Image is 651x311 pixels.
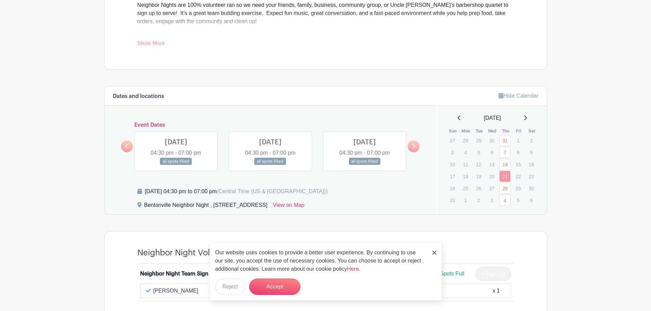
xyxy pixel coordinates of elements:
p: 3 [486,195,498,206]
p: 6 [486,147,498,158]
th: Mon [460,128,473,135]
th: Thu [499,128,512,135]
p: 18 [460,171,471,182]
p: 9 [526,147,537,158]
th: Wed [486,128,499,135]
img: close_button-5f87c8562297e5c2d7936805f587ecaba9071eb48480494691a3f1689db116b3.svg [432,251,436,255]
p: 16 [526,159,537,170]
a: View on Map [273,201,304,212]
button: Reject [215,279,245,295]
p: 1 [460,195,471,206]
a: Hide Calendar [499,93,538,99]
div: [DATE] 04:30 pm to 07:00 pm [145,187,328,196]
p: 1 [513,135,524,146]
p: 4 [460,147,471,158]
p: 24 [447,183,458,194]
p: 13 [486,159,498,170]
p: 17 [447,171,458,182]
a: 7 [499,147,511,158]
th: Sun [446,128,460,135]
p: 3 [447,147,458,158]
p: [PERSON_NAME] [153,287,199,295]
p: 27 [447,135,458,146]
span: [DATE] [484,114,501,122]
p: 26 [473,183,484,194]
h6: Event Dates [133,122,408,128]
p: 5 [473,147,484,158]
h6: Dates and locations [113,93,164,100]
span: (Central Time (US & [GEOGRAPHIC_DATA])) [217,188,328,194]
div: Neighbor Night Team Sign Up [140,270,217,278]
p: 11 [460,159,471,170]
a: 21 [499,171,511,182]
p: 19 [473,171,484,182]
p: 27 [486,183,498,194]
a: 28 [499,183,511,194]
p: 22 [513,171,524,182]
p: 23 [526,171,537,182]
p: 20 [486,171,498,182]
p: 6 [526,195,537,206]
p: 25 [460,183,471,194]
p: 2 [526,135,537,146]
p: 30 [526,183,537,194]
p: 29 [473,135,484,146]
a: 31 [499,135,511,146]
p: Our website uses cookies to provide a better user experience. By continuing to use our site, you ... [215,249,425,273]
th: Sat [525,128,539,135]
p: 10 [447,159,458,170]
p: 31 [447,195,458,206]
div: x 1 [492,287,500,295]
span: Spots Full [440,271,464,277]
p: 15 [513,159,524,170]
div: Bentonville Neighbor Night , [STREET_ADDRESS] [144,201,268,212]
a: Show More [137,40,165,49]
p: 28 [460,135,471,146]
button: Accept [249,279,300,295]
p: 29 [513,183,524,194]
p: 5 [513,195,524,206]
h4: Neighbor Night Volunteer [137,248,235,258]
a: 14 [499,159,511,170]
p: 2 [473,195,484,206]
a: 4 [499,195,511,206]
p: 8 [513,147,524,158]
p: 12 [473,159,484,170]
a: Here [347,266,359,272]
th: Tue [473,128,486,135]
th: Fri [512,128,526,135]
p: 30 [486,135,498,146]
